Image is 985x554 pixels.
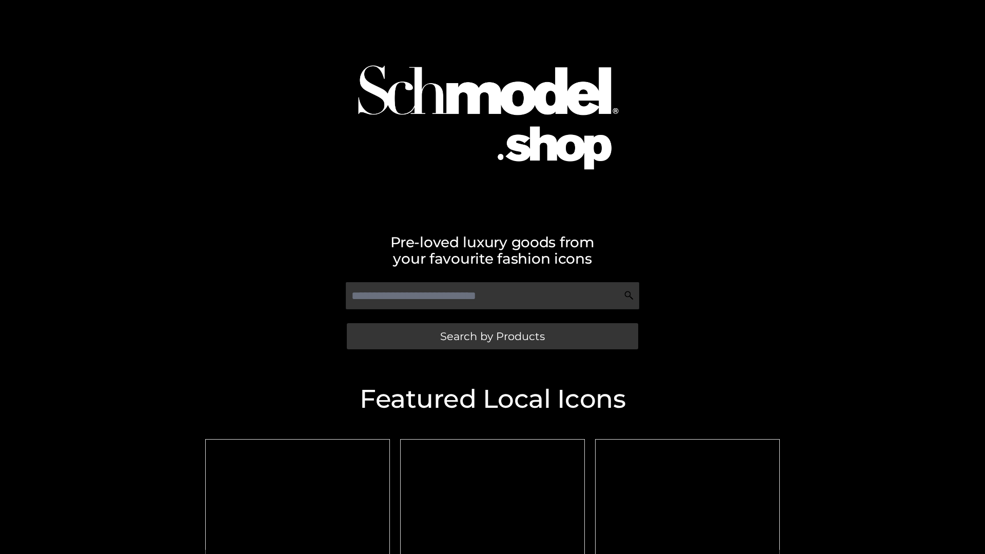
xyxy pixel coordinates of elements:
img: Search Icon [624,290,634,301]
h2: Featured Local Icons​ [200,386,785,412]
span: Search by Products [440,331,545,342]
a: Search by Products [347,323,638,349]
h2: Pre-loved luxury goods from your favourite fashion icons [200,234,785,267]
